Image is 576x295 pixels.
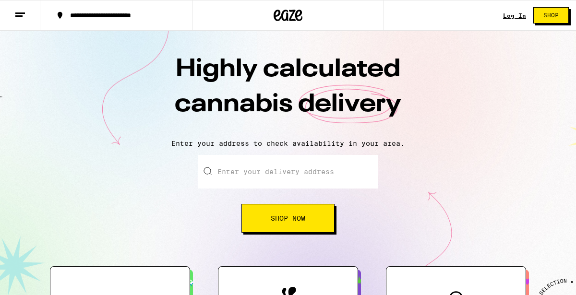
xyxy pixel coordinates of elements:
a: Log In [503,12,526,19]
span: Shop Now [271,215,305,222]
span: Shop [543,12,559,18]
h1: Highly calculated cannabis delivery [120,52,456,132]
p: Enter your address to check availability in your area. [10,140,566,147]
button: Shop Now [241,204,335,233]
button: Shop [533,7,569,24]
input: Enter your delivery address [198,155,378,189]
a: Shop [526,7,576,24]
